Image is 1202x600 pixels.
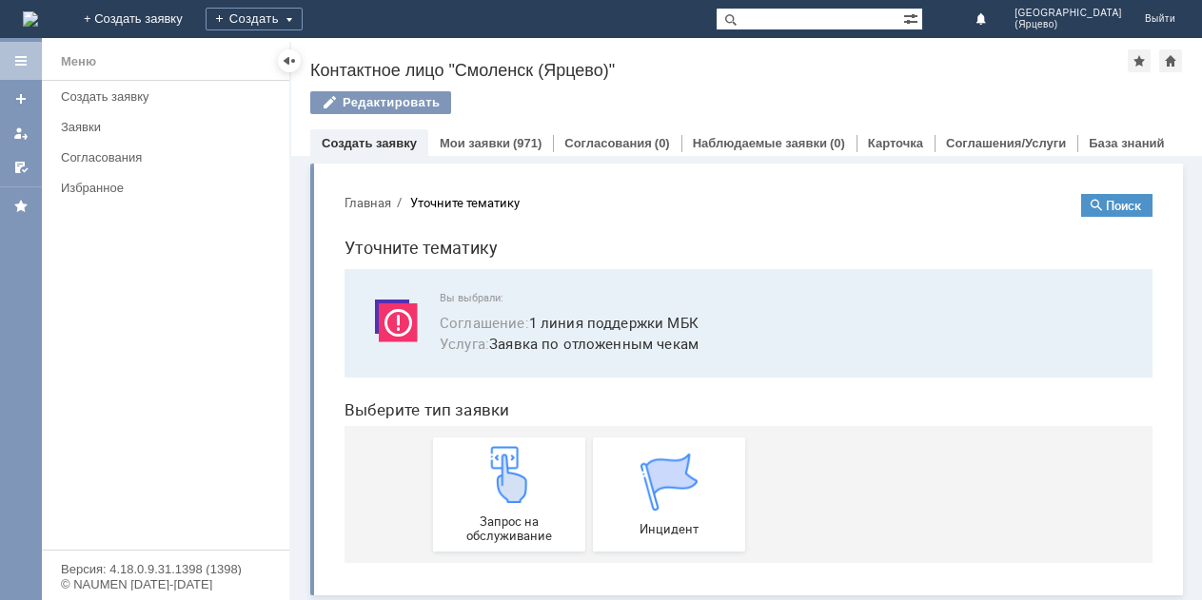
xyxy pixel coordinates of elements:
[15,15,62,32] button: Главная
[53,112,286,142] a: Заявки
[693,136,827,150] a: Наблюдаемые заявки
[946,136,1066,150] a: Соглашения/Услуги
[269,343,410,358] span: Инцидент
[53,143,286,172] a: Согласования
[61,563,270,575] div: Версия: 4.18.0.9.31.1398 (1398)
[110,113,800,126] span: Вы выбрали:
[61,150,278,165] div: Согласования
[206,8,303,30] div: Создать
[264,259,416,373] a: Инцидент
[151,267,208,324] img: get23c147a1b4124cbfa18e19f2abec5e8f
[15,55,823,83] h1: Уточните тематику
[110,155,160,174] span: Услуга :
[655,136,670,150] div: (0)
[61,181,257,195] div: Избранное
[38,113,95,170] img: svg%3E
[110,134,200,153] span: Соглашение :
[23,11,38,27] img: logo
[6,118,36,148] a: Мои заявки
[1128,49,1151,72] div: Добавить в избранное
[752,15,823,38] button: Поиск
[1159,49,1182,72] div: Сделать домашней страницей
[81,17,190,31] div: Уточните тематику
[830,136,845,150] div: (0)
[110,154,800,176] span: Заявка по отложенным чекам
[903,9,922,27] span: Расширенный поиск
[1015,19,1122,30] span: (Ярцево)
[104,259,256,373] a: Запрос на обслуживание
[564,136,652,150] a: Согласования
[311,275,368,332] img: get067d4ba7cf7247ad92597448b2db9300
[1015,8,1122,19] span: [GEOGRAPHIC_DATA]
[6,152,36,183] a: Мои согласования
[513,136,542,150] div: (971)
[6,84,36,114] a: Создать заявку
[53,82,286,111] a: Создать заявку
[61,578,270,590] div: © NAUMEN [DATE]-[DATE]
[322,136,417,150] a: Создать заявку
[23,11,38,27] a: Перейти на домашнюю страницу
[440,136,510,150] a: Мои заявки
[110,133,369,155] button: Соглашение:1 линия поддержки МБК
[61,89,278,104] div: Создать заявку
[15,222,823,241] header: Выберите тип заявки
[868,136,923,150] a: Карточка
[61,120,278,134] div: Заявки
[1089,136,1164,150] a: База знаний
[61,50,96,73] div: Меню
[109,336,250,364] span: Запрос на обслуживание
[278,49,301,72] div: Скрыть меню
[310,61,1128,80] div: Контактное лицо "Смоленск (Ярцево)"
